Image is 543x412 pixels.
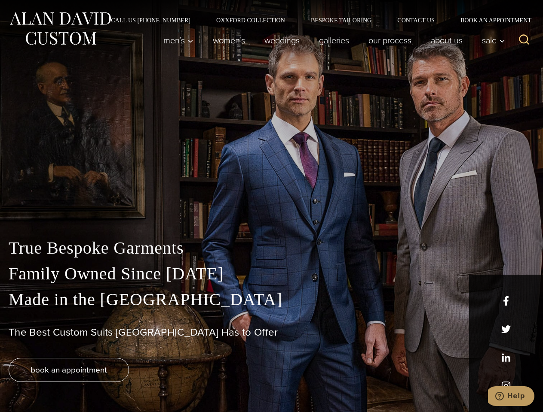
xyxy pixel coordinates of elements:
a: Bespoke Tailoring [298,17,384,23]
iframe: Opens a widget where you can chat to one of our agents [488,386,534,408]
button: Men’s sub menu toggle [154,32,203,49]
a: Galleries [310,32,359,49]
a: About Us [421,32,472,49]
nav: Secondary Navigation [98,17,534,23]
a: Contact Us [384,17,448,23]
a: Our Process [359,32,421,49]
button: Sale sub menu toggle [472,32,510,49]
a: book an appointment [9,358,129,382]
a: Call Us [PHONE_NUMBER] [98,17,203,23]
span: book an appointment [31,364,107,376]
button: View Search Form [514,30,534,51]
a: Women’s [203,32,255,49]
p: True Bespoke Garments Family Owned Since [DATE] Made in the [GEOGRAPHIC_DATA] [9,235,534,312]
a: Book an Appointment [448,17,534,23]
a: weddings [255,32,310,49]
nav: Primary Navigation [154,32,510,49]
h1: The Best Custom Suits [GEOGRAPHIC_DATA] Has to Offer [9,326,534,339]
a: Oxxford Collection [203,17,298,23]
img: Alan David Custom [9,9,112,48]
